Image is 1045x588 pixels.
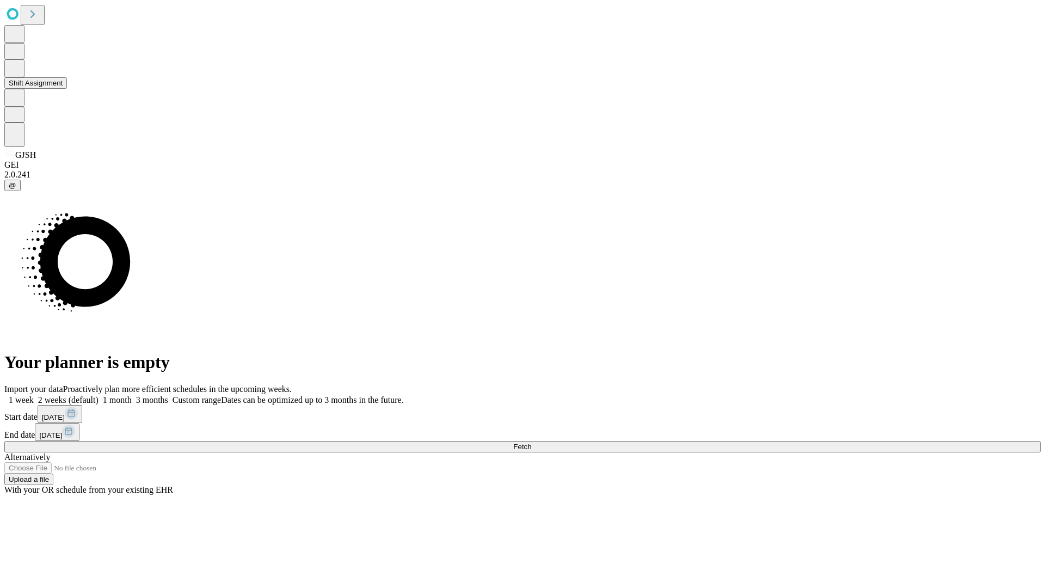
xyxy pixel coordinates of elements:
[38,405,82,423] button: [DATE]
[4,474,53,485] button: Upload a file
[4,423,1041,441] div: End date
[4,441,1041,452] button: Fetch
[39,431,62,439] span: [DATE]
[4,352,1041,372] h1: Your planner is empty
[4,180,21,191] button: @
[4,485,173,494] span: With your OR schedule from your existing EHR
[4,160,1041,170] div: GEI
[136,395,168,405] span: 3 months
[221,395,403,405] span: Dates can be optimized up to 3 months in the future.
[513,443,531,451] span: Fetch
[63,384,292,394] span: Proactively plan more efficient schedules in the upcoming weeks.
[4,405,1041,423] div: Start date
[4,170,1041,180] div: 2.0.241
[9,395,34,405] span: 1 week
[38,395,99,405] span: 2 weeks (default)
[4,452,50,462] span: Alternatively
[9,181,16,189] span: @
[103,395,132,405] span: 1 month
[15,150,36,160] span: GJSH
[4,77,67,89] button: Shift Assignment
[42,413,65,421] span: [DATE]
[35,423,79,441] button: [DATE]
[4,384,63,394] span: Import your data
[173,395,221,405] span: Custom range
